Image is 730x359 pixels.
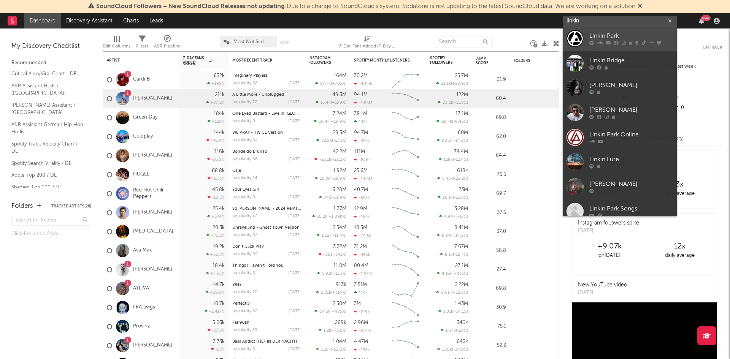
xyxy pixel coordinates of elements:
a: Shazam Top 200 / DE [11,183,84,191]
span: 5.45k [442,177,453,181]
a: So [PERSON_NAME] - 2024 Remaster [232,207,305,211]
div: 64.4 [476,151,506,160]
a: [PERSON_NAME] [133,152,172,159]
div: 111M [354,149,365,154]
span: 128k [444,158,453,162]
div: 69.8 [476,113,506,122]
span: -22.2 % [454,177,467,181]
div: 3.32M [333,244,346,249]
div: A&R Pipeline [154,42,181,51]
div: -1.85M [354,100,372,105]
span: -361 [324,253,332,257]
div: [DATE] [288,271,301,275]
a: Charts [118,13,144,28]
div: ( ) [437,271,468,276]
div: 3.51M [354,282,367,287]
div: [DATE] [578,289,627,297]
div: Jump Score [476,56,495,65]
div: 23M [459,187,468,192]
span: 15.4k [321,101,331,105]
div: popularity: 0 [232,119,255,123]
span: -23.1k [319,158,331,162]
span: 8.14k [442,234,452,238]
span: 97.7k [320,82,331,86]
span: 5.91k [322,272,332,276]
div: Spotify Followers [430,56,457,65]
a: Don’t Click Play [232,245,264,249]
div: 30.2M [354,73,368,78]
a: [PERSON_NAME] [133,95,172,102]
div: 8.41M [454,225,468,230]
div: 11.8M [333,263,346,268]
a: WE PRAY - TWICE Version [232,131,283,135]
div: ( ) [437,138,468,143]
span: +17 % [457,215,467,219]
a: Linkin Park Songs [563,199,677,224]
div: Things I Haven’t Told You [232,264,301,268]
div: [DATE] [288,214,301,218]
div: 29.3M [333,130,346,135]
span: -12.4 % [454,158,467,162]
div: [DATE] [288,157,301,161]
span: 4.16k [442,272,452,276]
div: -165k [354,214,370,219]
div: 184k [214,111,225,116]
div: ( ) [316,290,346,295]
a: FKA twigs [133,304,155,311]
div: 211k [215,92,225,97]
div: 164M [334,73,346,78]
span: 8.1k [445,253,453,257]
span: 26.1k [443,196,453,200]
div: 20.3k [213,225,225,230]
div: A Little More - Unplugged [232,93,301,97]
div: 132k [354,119,368,124]
a: A&R Assistant Hotlist ([GEOGRAPHIC_DATA]) [11,82,84,97]
div: 7.67M [454,244,468,249]
div: Imaginary Playerz [232,74,301,78]
div: Linkin Park Online [589,130,673,139]
a: One Eyed Bastard - Live In [GEOGRAPHIC_DATA] [232,112,328,116]
div: ( ) [440,252,468,257]
div: 25.6M [354,168,368,173]
a: Caje [232,169,241,173]
span: -11.4 % [333,234,345,238]
span: -341 % [333,253,345,257]
div: 122M [456,92,468,97]
input: Search... [435,36,492,47]
div: ( ) [436,119,468,124]
div: popularity: 64 [232,138,258,142]
span: -18.7 % [454,253,467,257]
div: 74.4M [454,149,468,154]
div: 94.7M [354,130,368,135]
div: daily average [644,251,715,260]
div: popularity: 66 [232,157,258,161]
a: Linkin Park [563,26,677,51]
div: 17.1M [455,111,468,116]
div: Unravelling - Ghost Town Version [232,226,301,230]
span: +199 % [332,101,345,105]
div: [DATE] [288,81,301,85]
span: 25.8k [320,177,330,181]
div: +73.2 % [206,233,225,238]
div: [PERSON_NAME] [589,81,673,90]
div: One Eyed Bastard - Live In Amsterdam [232,112,301,116]
div: Click to add a folder. [11,229,91,239]
span: 39.4k [319,120,330,124]
a: [PERSON_NAME] Assistant / [GEOGRAPHIC_DATA] [11,101,84,117]
div: 99 + [701,15,711,21]
div: Filters [136,32,148,54]
div: Instagram followers spike [578,219,639,227]
div: 38.1M [354,111,367,116]
span: : Due to a change to SoundCloud's system, Sodatone is not updating to the latest SoundCloud data.... [96,3,635,9]
div: popularity: 70 [232,100,257,104]
span: -13.8 % [454,196,467,200]
a: Linkin Park Online [563,125,677,150]
a: HUGEL [133,171,149,178]
div: [DATE] [578,227,639,235]
div: 62.0 [476,132,506,141]
span: -22.2 % [332,158,345,162]
div: My Discovery Checklist [11,42,91,51]
div: -355k [354,138,370,143]
div: popularity: 62 [232,233,257,237]
div: 1.37M [333,206,346,211]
